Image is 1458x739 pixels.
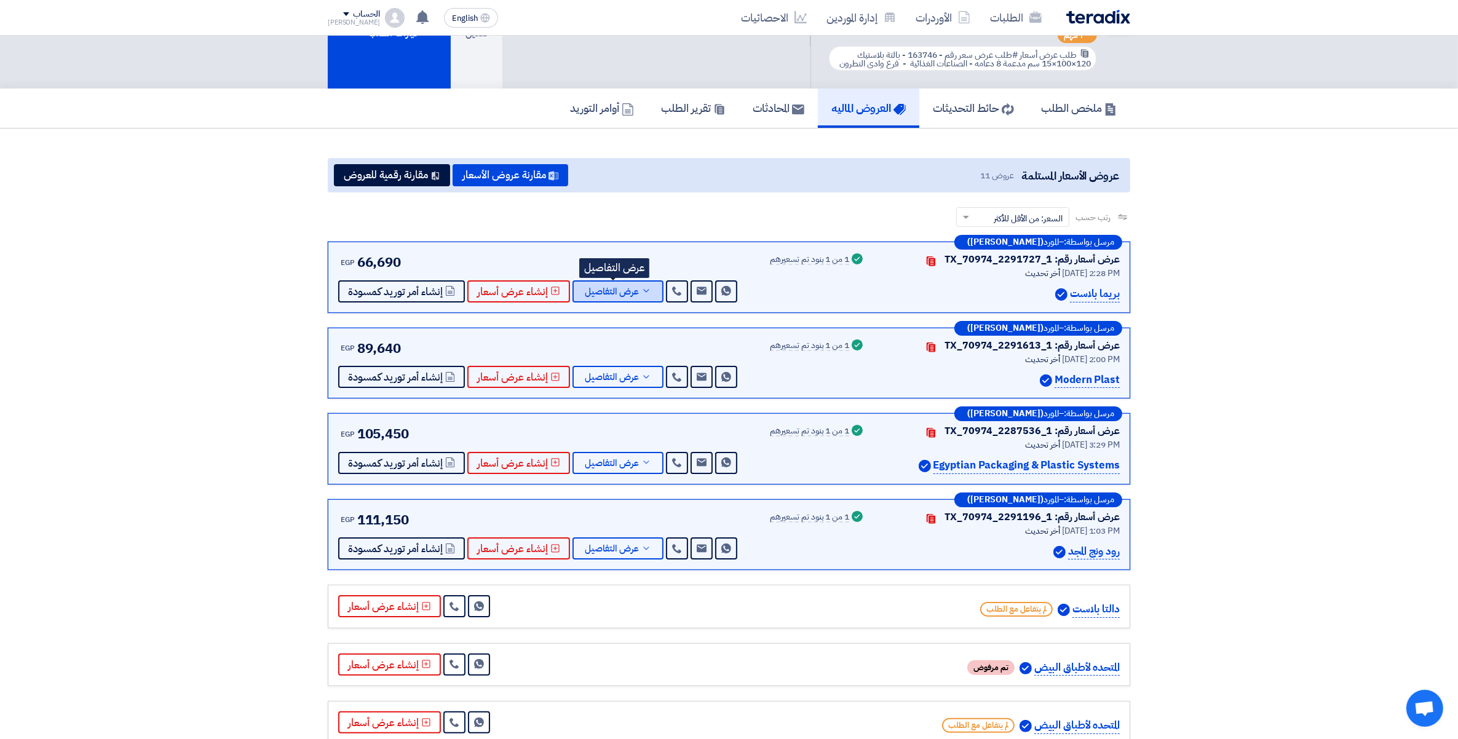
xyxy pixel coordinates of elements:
[585,287,639,296] span: عرض التفاصيل
[467,452,570,474] button: إنشاء عرض أسعار
[994,212,1063,225] span: السعر: من الأقل للأكثر
[573,280,664,302] button: عرض التفاصيل
[933,101,1014,115] h5: حائط التحديثات
[341,429,355,440] span: EGP
[1066,10,1130,24] img: Teradix logo
[348,373,443,382] span: إنشاء أمر توريد كمسودة
[338,452,465,474] button: إنشاء أمر توريد كمسودة
[573,366,664,388] button: عرض التفاصيل
[338,595,441,617] button: إنشاء عرض أسعار
[585,373,639,382] span: عرض التفاصيل
[770,341,849,351] div: 1 من 1 بنود تم تسعيرهم
[1064,238,1114,247] span: مرسل بواسطة:
[1058,604,1070,616] img: Verified Account
[477,287,548,296] span: إنشاء عرض أسعار
[839,49,1091,70] span: #طلب عرض سعر رقم - 163746 - بالتة بلاستيك 120×100×15 سم مدعمة 8 دعامه - الصناعات الغذائية - فرع و...
[906,3,980,32] a: الأوردرات
[357,252,401,272] span: 66,690
[1044,496,1059,504] span: المورد
[353,9,379,20] div: الحساب
[1040,374,1052,387] img: Verified Account
[731,3,817,32] a: الاحصائيات
[338,366,465,388] button: إنشاء أمر توريد كمسودة
[557,89,648,128] a: أوامر التوريد
[328,19,380,26] div: [PERSON_NAME]
[954,492,1122,507] div: –
[942,718,1015,733] span: لم يتفاعل مع الطلب
[831,101,906,115] h5: العروض الماليه
[770,513,849,523] div: 1 من 1 بنود تم تسعيرهم
[1025,524,1060,537] span: أخر تحديث
[1028,89,1130,128] a: ملخص الطلب
[338,711,441,733] button: إنشاء عرض أسعار
[334,164,450,186] button: مقارنة رقمية للعروض
[338,537,465,559] button: إنشاء أمر توريد كمسودة
[818,89,919,128] a: العروض الماليه
[477,544,548,553] span: إنشاء عرض أسعار
[919,460,931,472] img: Verified Account
[1062,524,1120,537] span: [DATE] 1:03 PM
[585,459,639,468] span: عرض التفاصيل
[945,510,1120,524] div: عرض أسعار رقم: TX_70974_2291196_1
[980,3,1052,32] a: الطلبات
[1062,353,1120,366] span: [DATE] 2:00 PM
[648,89,739,128] a: تقرير الطلب
[753,101,804,115] h5: المحادثات
[467,280,570,302] button: إنشاء عرض أسعار
[1041,101,1117,115] h5: ملخص الطلب
[1055,372,1120,389] p: Modern Plast
[945,338,1120,353] div: عرض أسعار رقم: TX_70974_2291613_1
[341,342,355,354] span: EGP
[467,366,570,388] button: إنشاء عرض أسعار
[579,258,649,278] div: عرض التفاصيل
[661,101,726,115] h5: تقرير الطلب
[919,89,1028,128] a: حائط التحديثات
[357,424,409,444] span: 105,450
[1034,717,1120,734] p: المتحده لأطباق البيض
[1062,438,1120,451] span: [DATE] 3:29 PM
[1064,496,1114,504] span: مرسل بواسطة:
[1064,324,1114,333] span: مرسل بواسطة:
[357,510,409,530] span: 111,150
[980,602,1053,617] span: لم يتفاعل مع الطلب
[477,459,548,468] span: إنشاء عرض أسعار
[1062,267,1120,280] span: [DATE] 2:28 PM
[341,257,355,268] span: EGP
[967,496,1044,504] b: ([PERSON_NAME])
[1068,543,1120,560] p: رود ونج المجد
[1406,690,1443,727] a: Open chat
[1044,409,1059,418] span: المورد
[585,544,639,553] span: عرض التفاصيل
[1021,167,1119,184] span: عروض الأسعار المستلمة
[1020,49,1077,61] span: طلب عرض أسعار
[1025,353,1060,366] span: أخر تحديث
[1076,211,1111,224] span: رتب حسب
[967,324,1044,333] b: ([PERSON_NAME])
[341,514,355,525] span: EGP
[1025,438,1060,451] span: أخر تحديث
[357,338,401,358] span: 89,640
[573,537,664,559] button: عرض التفاصيل
[954,321,1122,336] div: –
[1053,546,1066,558] img: Verified Account
[348,544,443,553] span: إنشاء أمر توريد كمسودة
[1025,267,1060,280] span: أخر تحديث
[954,235,1122,250] div: –
[967,409,1044,418] b: ([PERSON_NAME])
[1055,288,1068,301] img: Verified Account
[570,101,634,115] h5: أوامر التوريد
[453,164,568,186] button: مقارنة عروض الأسعار
[1072,601,1120,618] p: دالتا بلاست
[945,252,1120,267] div: عرض أسعار رقم: TX_70974_2291727_1
[1064,409,1114,418] span: مرسل بواسطة:
[452,14,478,23] span: English
[573,452,664,474] button: عرض التفاصيل
[348,287,443,296] span: إنشاء أمر توريد كمسودة
[1034,660,1120,676] p: المتحده لأطباق البيض
[1070,286,1120,302] p: بريما بلاست
[467,537,570,559] button: إنشاء عرض أسعار
[967,660,1015,675] span: تم مرفوض
[444,8,498,28] button: English
[1020,720,1032,732] img: Verified Account
[945,424,1120,438] div: عرض أسعار رقم: TX_70974_2287536_1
